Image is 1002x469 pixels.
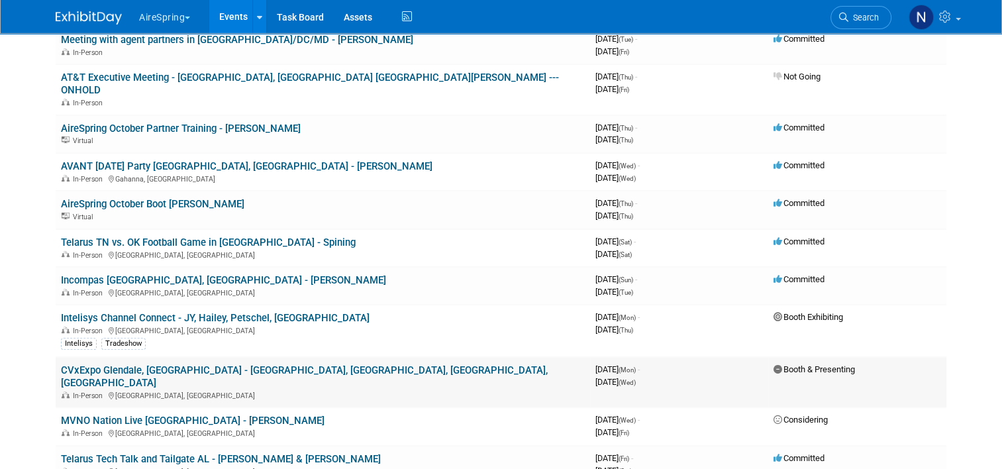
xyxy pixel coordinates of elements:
[56,11,122,25] img: ExhibitDay
[62,213,70,219] img: Virtual Event
[638,312,640,322] span: -
[62,289,70,295] img: In-Person Event
[619,238,632,246] span: (Sat)
[61,274,386,286] a: Incompas [GEOGRAPHIC_DATA], [GEOGRAPHIC_DATA] - [PERSON_NAME]
[619,162,636,170] span: (Wed)
[619,327,633,334] span: (Thu)
[595,377,636,387] span: [DATE]
[774,123,825,132] span: Committed
[595,427,629,437] span: [DATE]
[61,72,559,96] a: AT&T Executive Meeting - [GEOGRAPHIC_DATA], [GEOGRAPHIC_DATA] [GEOGRAPHIC_DATA][PERSON_NAME] --- ...
[595,325,633,335] span: [DATE]
[848,13,879,23] span: Search
[73,136,97,145] span: Virtual
[619,289,633,296] span: (Tue)
[909,5,934,30] img: Natalie Pyron
[619,417,636,424] span: (Wed)
[73,251,107,260] span: In-Person
[619,74,633,81] span: (Thu)
[61,173,585,183] div: Gahanna, [GEOGRAPHIC_DATA]
[619,379,636,386] span: (Wed)
[595,274,637,284] span: [DATE]
[61,160,432,172] a: AVANT [DATE] Party [GEOGRAPHIC_DATA], [GEOGRAPHIC_DATA] - [PERSON_NAME]
[619,366,636,374] span: (Mon)
[595,198,637,208] span: [DATE]
[73,289,107,297] span: In-Person
[61,338,97,350] div: Intelisys
[595,34,637,44] span: [DATE]
[595,415,640,425] span: [DATE]
[774,364,855,374] span: Booth & Presenting
[595,123,637,132] span: [DATE]
[61,453,381,465] a: Telarus Tech Talk and Tailgate AL - [PERSON_NAME] & [PERSON_NAME]
[635,72,637,81] span: -
[774,72,821,81] span: Not Going
[774,312,843,322] span: Booth Exhibiting
[62,175,70,182] img: In-Person Event
[62,251,70,258] img: In-Person Event
[101,338,146,350] div: Tradeshow
[62,136,70,143] img: Virtual Event
[619,125,633,132] span: (Thu)
[595,249,632,259] span: [DATE]
[631,453,633,463] span: -
[638,160,640,170] span: -
[61,236,356,248] a: Telarus TN vs. OK Football Game in [GEOGRAPHIC_DATA] - Spining
[62,327,70,333] img: In-Person Event
[73,327,107,335] span: In-Person
[61,312,370,324] a: Intelisys Channel Connect - JY, Hailey, Petschel, [GEOGRAPHIC_DATA]
[61,198,244,210] a: AireSpring October Boot [PERSON_NAME]
[619,314,636,321] span: (Mon)
[635,123,637,132] span: -
[774,274,825,284] span: Committed
[595,160,640,170] span: [DATE]
[619,86,629,93] span: (Fri)
[830,6,891,29] a: Search
[595,364,640,374] span: [DATE]
[595,236,636,246] span: [DATE]
[595,72,637,81] span: [DATE]
[774,198,825,208] span: Committed
[635,274,637,284] span: -
[61,123,301,134] a: AireSpring October Partner Training - [PERSON_NAME]
[619,136,633,144] span: (Thu)
[619,36,633,43] span: (Tue)
[774,160,825,170] span: Committed
[595,453,633,463] span: [DATE]
[619,175,636,182] span: (Wed)
[61,364,548,389] a: CVxExpo Glendale, [GEOGRAPHIC_DATA] - [GEOGRAPHIC_DATA], [GEOGRAPHIC_DATA], [GEOGRAPHIC_DATA], [G...
[619,48,629,56] span: (Fri)
[634,236,636,246] span: -
[61,287,585,297] div: [GEOGRAPHIC_DATA], [GEOGRAPHIC_DATA]
[635,198,637,208] span: -
[619,429,629,437] span: (Fri)
[61,415,325,427] a: MVNO Nation Live [GEOGRAPHIC_DATA] - [PERSON_NAME]
[73,48,107,57] span: In-Person
[595,134,633,144] span: [DATE]
[61,249,585,260] div: [GEOGRAPHIC_DATA], [GEOGRAPHIC_DATA]
[61,390,585,400] div: [GEOGRAPHIC_DATA], [GEOGRAPHIC_DATA]
[635,34,637,44] span: -
[619,455,629,462] span: (Fri)
[595,46,629,56] span: [DATE]
[619,213,633,220] span: (Thu)
[619,251,632,258] span: (Sat)
[638,364,640,374] span: -
[62,48,70,55] img: In-Person Event
[73,391,107,400] span: In-Person
[595,211,633,221] span: [DATE]
[619,276,633,284] span: (Sun)
[774,453,825,463] span: Committed
[638,415,640,425] span: -
[774,236,825,246] span: Committed
[595,173,636,183] span: [DATE]
[62,99,70,105] img: In-Person Event
[61,427,585,438] div: [GEOGRAPHIC_DATA], [GEOGRAPHIC_DATA]
[73,213,97,221] span: Virtual
[774,415,828,425] span: Considering
[73,175,107,183] span: In-Person
[595,287,633,297] span: [DATE]
[595,84,629,94] span: [DATE]
[61,34,413,46] a: Meeting with agent partners in [GEOGRAPHIC_DATA]/DC/MD - [PERSON_NAME]
[62,429,70,436] img: In-Person Event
